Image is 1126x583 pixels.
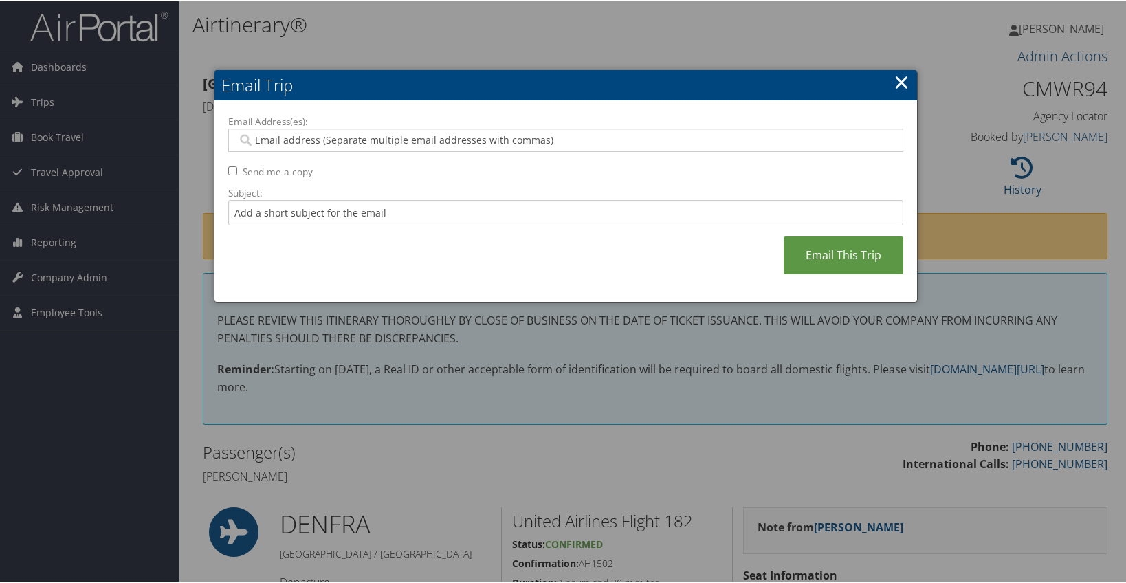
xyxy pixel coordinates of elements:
h2: Email Trip [214,69,917,99]
a: × [894,67,909,94]
label: Subject: [228,185,903,199]
input: Email address (Separate multiple email addresses with commas) [237,132,894,146]
a: Email This Trip [784,235,903,273]
input: Add a short subject for the email [228,199,903,224]
label: Send me a copy [243,164,313,177]
label: Email Address(es): [228,113,903,127]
